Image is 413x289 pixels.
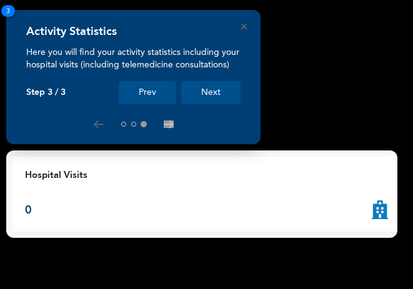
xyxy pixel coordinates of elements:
[26,25,117,39] h4: Activity Statistics
[25,169,87,184] p: Hospital Visits
[119,81,176,104] button: Prev
[26,87,66,98] p: Step 3 / 3
[25,202,87,219] p: 0
[181,81,241,104] button: Next
[26,46,241,71] p: Here you will find your activity statistics including your hospital visits (including telemedicin...
[1,5,15,17] span: 3
[241,24,247,29] button: Close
